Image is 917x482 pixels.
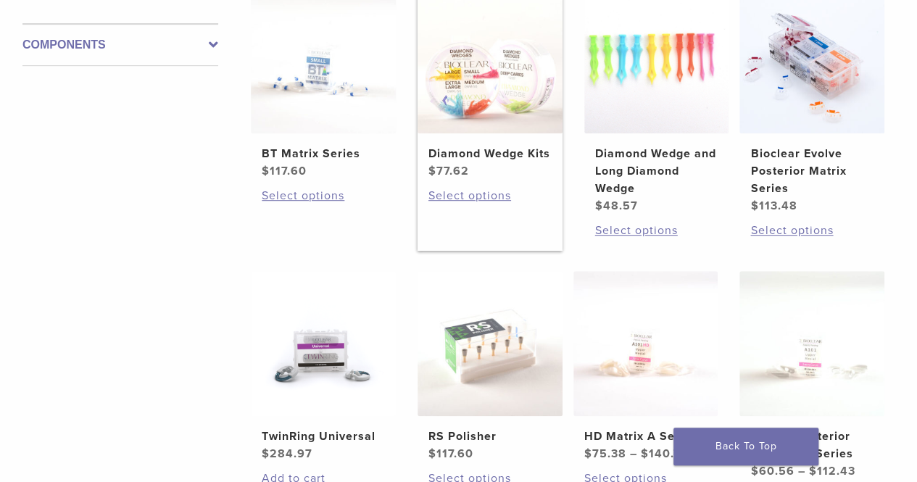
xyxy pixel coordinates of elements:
span: $ [641,446,649,461]
h2: HD Matrix A Series [584,428,708,445]
bdi: 112.43 [808,464,855,478]
a: Select options for “BT Matrix Series” [262,187,385,204]
span: $ [595,199,603,213]
bdi: 140.77 [641,446,688,461]
a: HD Matrix A SeriesHD Matrix A Series [573,271,718,462]
span: $ [428,164,436,178]
span: $ [262,446,270,461]
bdi: 113.48 [750,199,797,213]
a: Select options for “Diamond Wedge and Long Diamond Wedge” [595,222,718,239]
bdi: 117.60 [262,164,307,178]
bdi: 60.56 [750,464,794,478]
a: Select options for “Bioclear Evolve Posterior Matrix Series” [750,222,874,239]
span: $ [750,199,758,213]
bdi: 75.38 [584,446,626,461]
a: Back To Top [673,428,818,465]
span: – [630,446,637,461]
h2: Diamond Wedge and Long Diamond Wedge [595,145,718,197]
span: $ [750,464,758,478]
bdi: 77.62 [428,164,469,178]
bdi: 117.60 [428,446,473,461]
label: Components [22,36,218,54]
h2: RS Polisher [428,428,552,445]
img: RS Polisher [418,271,563,416]
span: – [797,464,805,478]
span: $ [262,164,270,178]
a: TwinRing UniversalTwinRing Universal $284.97 [251,271,396,462]
span: $ [584,446,592,461]
bdi: 284.97 [262,446,312,461]
a: Select options for “Diamond Wedge Kits” [428,187,552,204]
span: $ [808,464,816,478]
img: TwinRing Universal [251,271,396,416]
h2: TwinRing Universal [262,428,385,445]
h2: BT Matrix Series [262,145,385,162]
a: Original Anterior Matrix - A SeriesOriginal Anterior Matrix – A Series [739,271,884,480]
span: $ [428,446,436,461]
bdi: 48.57 [595,199,638,213]
h2: Diamond Wedge Kits [428,145,552,162]
img: Original Anterior Matrix - A Series [739,271,884,416]
a: RS PolisherRS Polisher $117.60 [418,271,563,462]
h2: Bioclear Evolve Posterior Matrix Series [750,145,874,197]
img: HD Matrix A Series [573,271,718,416]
